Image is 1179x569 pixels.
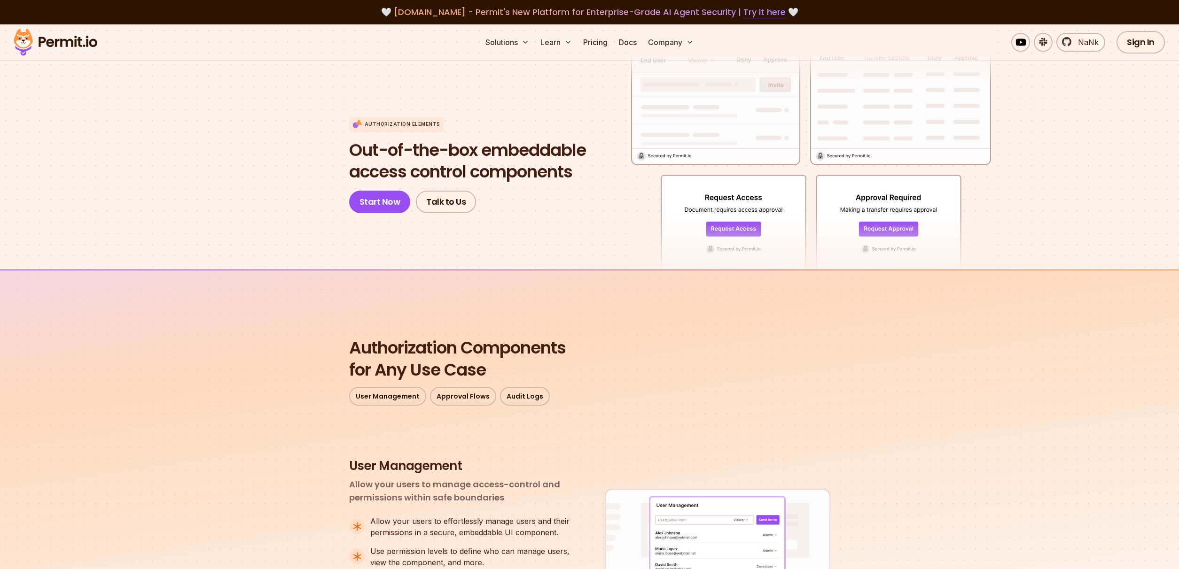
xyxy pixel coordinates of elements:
[23,6,1156,19] div: 🤍 🤍
[615,33,640,52] a: Docs
[537,33,576,52] button: Learn
[349,478,575,504] p: Allow your users to manage access-control and permissions within safe boundaries
[9,26,102,58] img: Permit logo
[349,139,586,184] h1: access control components
[394,6,786,18] span: [DOMAIN_NAME] - Permit's New Platform for Enterprise-Grade AI Agent Security |
[349,337,830,359] span: Authorization Components
[1072,37,1099,48] span: NaNk
[1056,33,1105,52] a: NaNk
[349,337,830,381] h2: for Any Use Case
[416,191,476,213] a: Talk to Us
[1117,31,1165,54] a: Sign In
[349,387,426,406] a: User Management
[482,33,533,52] button: Solutions
[349,458,575,474] h3: User Management
[349,139,586,161] span: Out-of-the-box embeddable
[370,546,575,568] p: Use permission levels to define who can manage users, view the component, and more.
[349,191,411,213] a: Start Now
[430,387,496,406] a: Approval Flows
[370,515,575,538] p: Allow your users to effortlessly manage users and their permissions in a secure, embeddable UI co...
[365,121,440,128] p: Authorization Elements
[579,33,611,52] a: Pricing
[743,6,786,18] a: Try it here
[644,33,697,52] button: Company
[500,387,550,406] a: Audit Logs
